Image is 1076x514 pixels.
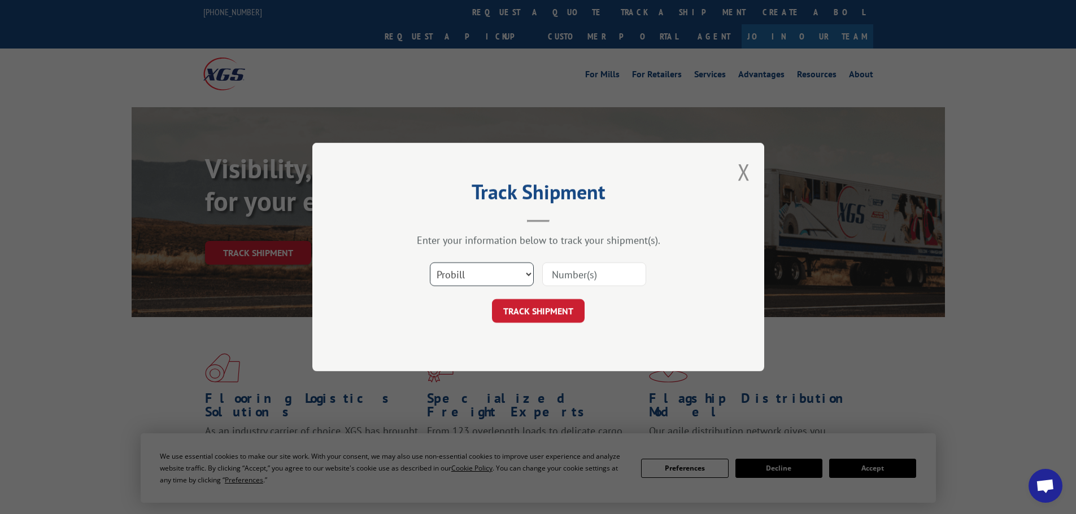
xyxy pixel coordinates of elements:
[738,157,750,187] button: Close modal
[1029,469,1062,503] a: Open chat
[369,184,708,205] h2: Track Shipment
[542,262,646,286] input: Number(s)
[369,234,708,247] div: Enter your information below to track your shipment(s).
[492,299,585,323] button: TRACK SHIPMENT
